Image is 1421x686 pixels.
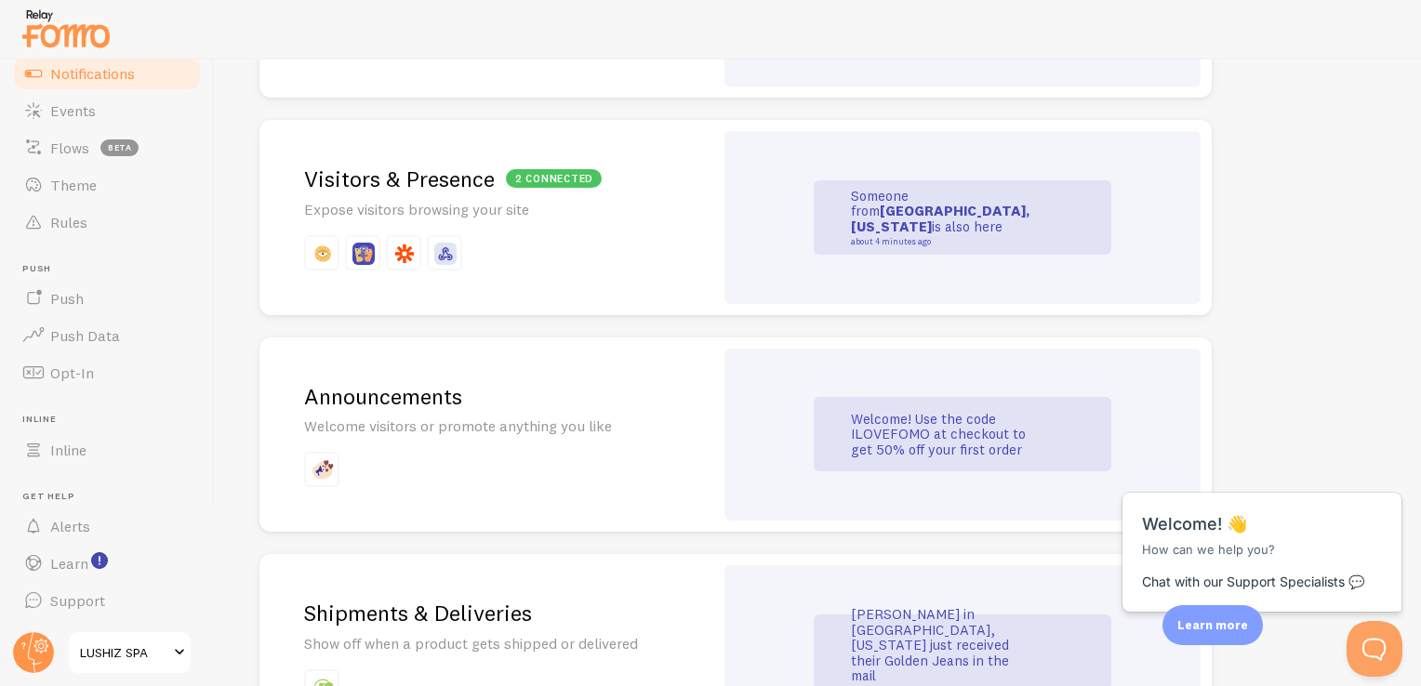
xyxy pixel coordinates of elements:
[11,545,203,582] a: Learn
[304,165,669,193] h2: Visitors & Presence
[352,243,375,265] img: fomo_icons_pageviews.svg
[11,166,203,204] a: Theme
[11,55,203,92] a: Notifications
[304,416,669,437] p: Welcome visitors or promote anything you like
[67,630,193,675] a: LUSHIZ SPA
[506,169,602,188] div: 2 connected
[11,354,203,391] a: Opt-In
[304,633,669,654] p: Show off when a product gets shipped or delivered
[434,243,457,265] img: fomo_icons_custom_webhook.svg
[11,129,203,166] a: Flows beta
[304,382,669,411] h2: Announcements
[50,64,135,83] span: Notifications
[851,237,1031,246] small: about 4 minutes ago
[50,517,90,535] span: Alerts
[22,414,203,426] span: Inline
[11,204,203,241] a: Rules
[50,139,89,157] span: Flows
[11,582,203,619] a: Support
[851,412,1037,458] p: Welcome! Use the code ILOVEFOMO at checkout to get 50% off your first order
[1162,605,1263,645] div: Learn more
[259,120,1212,315] a: 2 connectedVisitors & Presence Expose visitors browsing your site Someone from[GEOGRAPHIC_DATA], ...
[304,199,669,220] p: Expose visitors browsing your site
[851,189,1037,246] p: Someone from is also here
[11,280,203,317] a: Push
[22,491,203,503] span: Get Help
[11,508,203,545] a: Alerts
[11,92,203,129] a: Events
[100,139,139,156] span: beta
[20,5,113,52] img: fomo-relay-logo-orange.svg
[11,431,203,468] a: Inline
[393,243,416,265] img: fomo_icons_zapier.svg
[50,326,120,345] span: Push Data
[91,552,108,569] svg: <p>Watch New Feature Tutorials!</p>
[22,263,203,275] span: Push
[851,202,1029,235] strong: [GEOGRAPHIC_DATA], [US_STATE]
[1177,616,1248,634] p: Learn more
[1113,446,1413,621] iframe: Help Scout Beacon - Messages and Notifications
[50,363,94,382] span: Opt-In
[50,554,88,573] span: Learn
[50,591,105,610] span: Support
[312,243,334,265] img: fomo_icons_someone_is_viewing.svg
[1347,621,1402,677] iframe: Help Scout Beacon - Open
[50,101,96,120] span: Events
[50,441,86,459] span: Inline
[304,599,669,627] h2: Shipments & Deliveries
[259,337,1212,533] a: Announcements Welcome visitors or promote anything you like Welcome! Use the code ILOVEFOMO at ch...
[312,459,334,482] img: fomo_icons_announcement.svg
[50,289,84,308] span: Push
[11,317,203,354] a: Push Data
[50,176,97,194] span: Theme
[50,213,87,231] span: Rules
[80,641,168,664] span: LUSHIZ SPA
